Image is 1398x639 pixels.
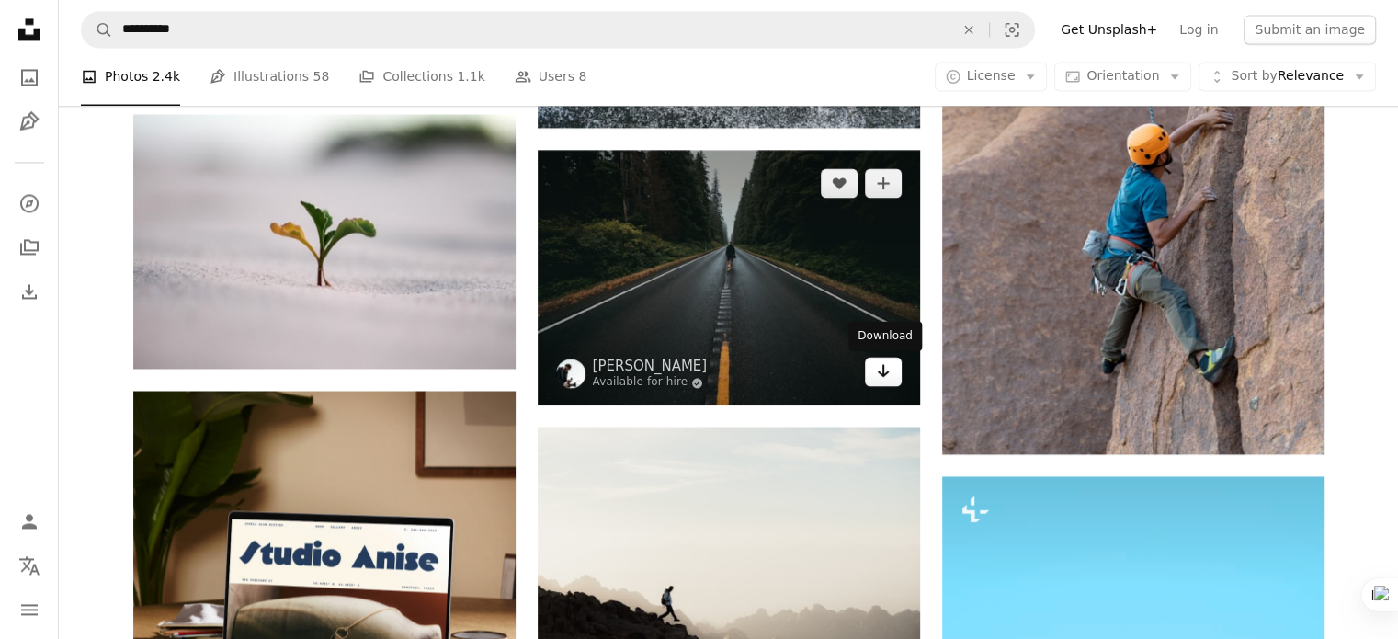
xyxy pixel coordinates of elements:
a: Collections 1.1k [358,48,484,107]
a: Download History [11,273,48,310]
a: Explore [11,185,48,222]
a: Photos [11,59,48,96]
a: Log in [1168,15,1229,44]
a: a man running up a mountain with a sky background [538,545,920,562]
a: Illustrations [11,103,48,140]
a: a man climbing up the side of a mountain [942,180,1324,197]
button: Add to Collection [865,168,902,198]
button: Menu [11,591,48,628]
a: Users 8 [515,48,587,107]
a: Home — Unsplash [11,11,48,51]
span: Relevance [1231,68,1344,86]
img: Go to Kyle Loftus's profile [556,359,585,388]
button: Like [821,168,858,198]
span: 8 [578,67,586,87]
a: Get Unsplash+ [1050,15,1168,44]
button: Orientation [1054,63,1191,92]
a: person walking alone in the middle of the road [538,268,920,285]
a: Illustrations 58 [210,48,329,107]
span: Sort by [1231,69,1277,84]
span: 1.1k [457,67,484,87]
a: Collections [11,229,48,266]
button: License [935,63,1048,92]
img: closeup photography of plant on ground [133,114,516,369]
a: Log in / Sign up [11,503,48,540]
a: closeup photography of plant on ground [133,233,516,249]
button: Sort byRelevance [1199,63,1376,92]
a: Available for hire [593,375,708,390]
a: [PERSON_NAME] [593,357,708,375]
img: person walking alone in the middle of the road [538,150,920,405]
button: Clear [949,12,989,47]
span: 58 [313,67,330,87]
button: Language [11,547,48,584]
button: Search Unsplash [82,12,113,47]
button: Submit an image [1244,15,1376,44]
div: Download [848,321,922,350]
a: Download [865,357,902,386]
span: Orientation [1086,69,1159,84]
form: Find visuals sitewide [81,11,1035,48]
button: Visual search [990,12,1034,47]
span: License [967,69,1016,84]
